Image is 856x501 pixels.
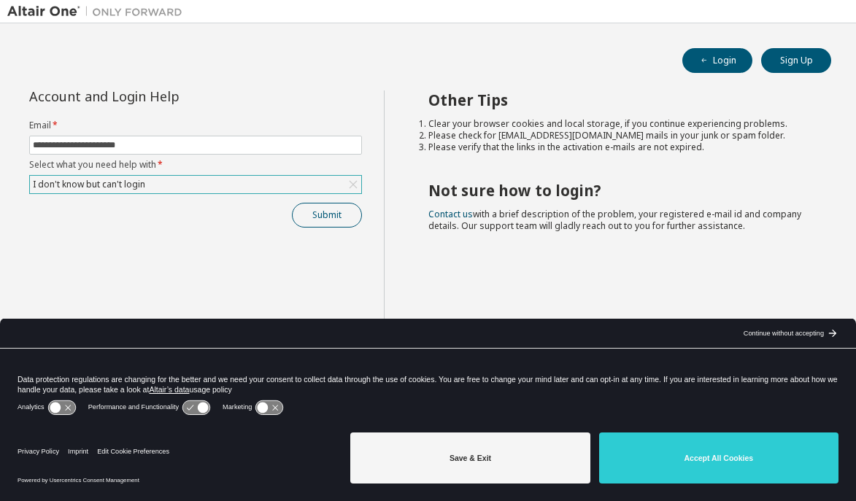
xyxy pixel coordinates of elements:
button: Sign Up [761,48,831,73]
div: I don't know but can't login [30,176,361,193]
li: Please check for [EMAIL_ADDRESS][DOMAIN_NAME] mails in your junk or spam folder. [428,130,805,141]
li: Clear your browser cookies and local storage, if you continue experiencing problems. [428,118,805,130]
h2: Other Tips [428,90,805,109]
button: Login [682,48,752,73]
div: Account and Login Help [29,90,296,102]
img: Altair One [7,4,190,19]
span: with a brief description of the problem, your registered e-mail id and company details. Our suppo... [428,208,801,232]
label: Select what you need help with [29,159,362,171]
div: I don't know but can't login [31,176,147,193]
h2: Not sure how to login? [428,181,805,200]
li: Please verify that the links in the activation e-mails are not expired. [428,141,805,153]
a: Contact us [428,208,473,220]
label: Email [29,120,362,131]
button: Submit [292,203,362,228]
